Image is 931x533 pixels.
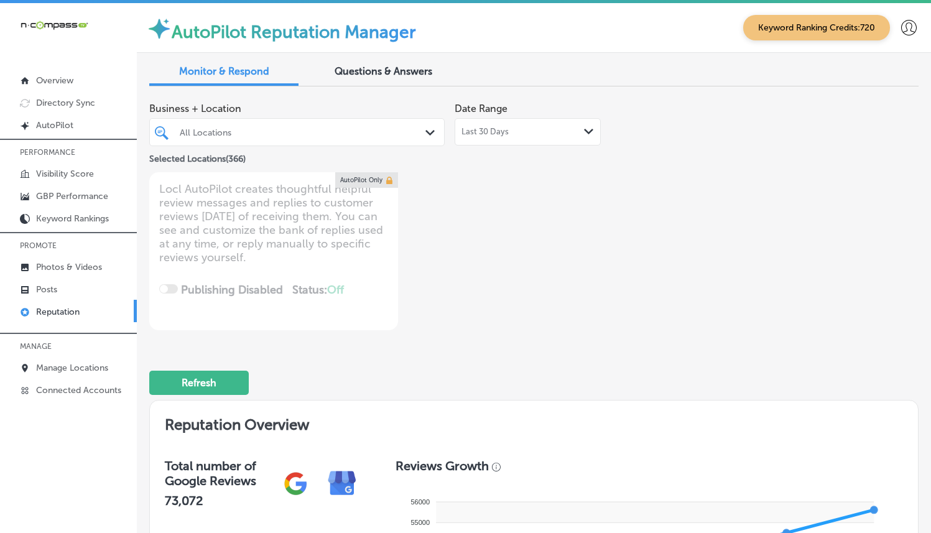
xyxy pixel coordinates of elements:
[180,127,427,137] div: All Locations
[36,98,95,108] p: Directory Sync
[36,75,73,86] p: Overview
[179,65,269,77] span: Monitor & Respond
[20,19,88,31] img: 660ab0bf-5cc7-4cb8-ba1c-48b5ae0f18e60NCTV_CLogo_TV_Black_-500x88.png
[150,401,918,443] h2: Reputation Overview
[743,15,890,40] span: Keyword Ranking Credits: 720
[149,371,249,395] button: Refresh
[165,493,272,508] h2: 73,072
[335,65,432,77] span: Questions & Answers
[149,149,246,164] p: Selected Locations ( 366 )
[172,22,416,42] label: AutoPilot Reputation Manager
[36,169,94,179] p: Visibility Score
[410,498,430,506] tspan: 56000
[36,120,73,131] p: AutoPilot
[147,16,172,41] img: autopilot-icon
[36,213,109,224] p: Keyword Rankings
[410,519,430,526] tspan: 55000
[36,284,57,295] p: Posts
[272,460,319,507] img: gPZS+5FD6qPJAAAAABJRU5ErkJggg==
[36,385,121,396] p: Connected Accounts
[36,307,80,317] p: Reputation
[319,460,366,507] img: e7ababfa220611ac49bdb491a11684a6.png
[149,103,445,114] span: Business + Location
[36,191,108,202] p: GBP Performance
[36,363,108,373] p: Manage Locations
[165,458,272,488] h3: Total number of Google Reviews
[455,103,507,114] label: Date Range
[396,458,489,473] h3: Reviews Growth
[36,262,102,272] p: Photos & Videos
[461,127,509,137] span: Last 30 Days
